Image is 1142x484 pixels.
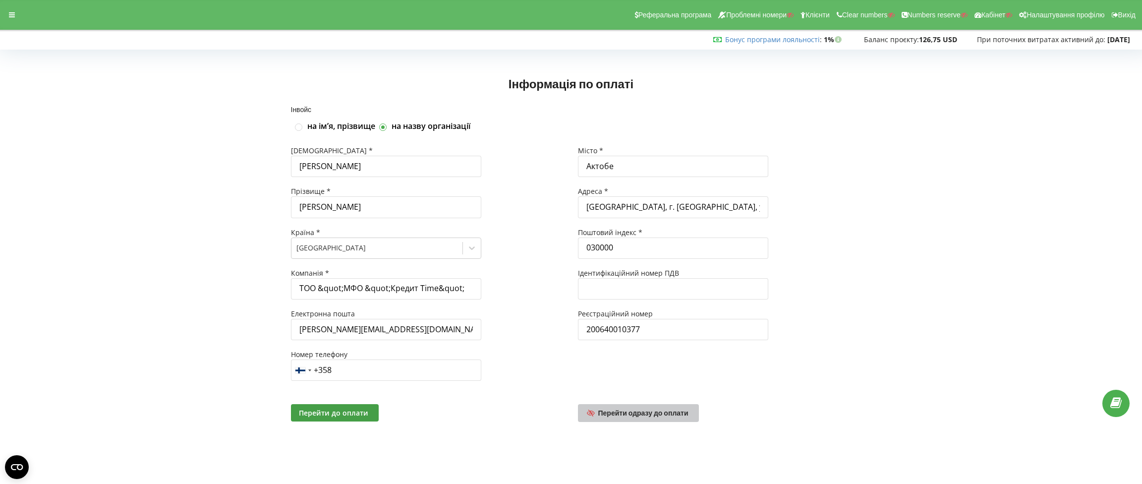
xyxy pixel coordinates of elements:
span: Країна * [291,228,320,237]
div: Telephone country code [291,360,314,380]
span: Інвойс [291,105,312,114]
span: : [725,35,822,44]
button: Open CMP widget [5,455,29,479]
span: Інформація по оплаті [509,76,633,91]
span: При поточних витратах активний до: [977,35,1105,44]
a: Бонус програми лояльності [725,35,820,44]
span: Перейти до оплати [299,408,368,418]
span: Кабінет [981,11,1006,19]
span: Поштовий індекс * [578,228,642,237]
label: на імʼя, прізвище [307,121,375,132]
span: Перейти одразу до оплати [598,409,688,417]
span: Клієнти [805,11,830,19]
strong: [DATE] [1107,35,1130,44]
span: [DEMOGRAPHIC_DATA] * [291,146,373,155]
span: Clear numbers [842,11,888,19]
span: Налаштування профілю [1027,11,1104,19]
span: Прізвище * [291,186,331,196]
button: Перейти до оплати [291,404,379,422]
strong: 126,75 USD [919,35,957,44]
span: Баланс проєкту: [864,35,919,44]
span: Ідентифікаційний номер ПДВ [578,268,679,278]
span: Проблемні номери [726,11,787,19]
a: Перейти одразу до оплати [578,404,699,422]
span: Місто * [578,146,603,155]
span: Електронна пошта [291,309,355,318]
span: Numbers reserve [908,11,961,19]
label: на назву організації [392,121,470,132]
span: Реєстраційний номер [578,309,653,318]
span: Реферальна програма [638,11,712,19]
strong: 1% [824,35,844,44]
span: Компанія * [291,268,329,278]
span: Номер телефону [291,350,347,359]
span: Адреса * [578,186,608,196]
span: Вихід [1118,11,1136,19]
